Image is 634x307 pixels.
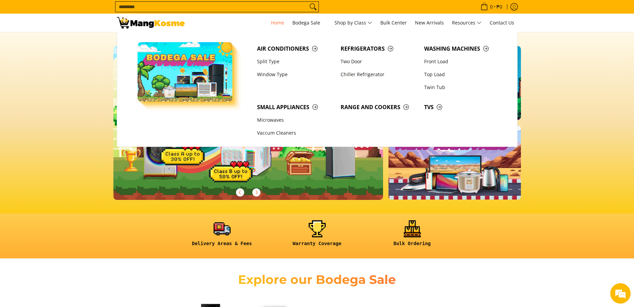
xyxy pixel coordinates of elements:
span: Air Conditioners [257,45,334,53]
span: Range and Cookers [341,103,417,112]
img: Gaming desktop banner [113,46,383,200]
a: <h6><strong>Bulk Ordering</strong></h6> [368,220,456,252]
a: TVs [421,101,504,114]
span: Contact Us [490,19,514,26]
span: New Arrivals [415,19,444,26]
a: Vaccum Cleaners [254,127,337,140]
span: ₱0 [495,4,503,9]
a: Refrigerators [337,42,421,55]
a: Top Load [421,68,504,81]
span: Home [271,19,284,26]
span: Refrigerators [341,45,417,53]
a: Air Conditioners [254,42,337,55]
span: Resources [452,19,482,27]
span: Bodega Sale [292,19,326,27]
a: Twin Tub [421,81,504,94]
a: Two Door [337,55,421,68]
a: Window Type [254,68,337,81]
span: Washing Machines [424,45,501,53]
a: Split Type [254,55,337,68]
button: Search [308,2,319,12]
a: Range and Cookers [337,101,421,114]
a: Chiller Refrigerator [337,68,421,81]
nav: Main Menu [192,14,518,32]
img: Mang Kosme: Your Home Appliances Warehouse Sale Partner! [117,17,185,29]
a: Bodega Sale [289,14,330,32]
a: Washing Machines [421,42,504,55]
a: <h6><strong>Delivery Areas & Fees</strong></h6> [178,220,266,252]
button: Previous [233,185,248,200]
a: Resources [449,14,485,32]
button: Next [249,185,264,200]
a: <h6><strong>Warranty Coverage</strong></h6> [273,220,361,252]
a: Bulk Center [377,14,410,32]
a: New Arrivals [412,14,447,32]
a: Contact Us [486,14,518,32]
img: Bodega Sale [138,42,233,102]
a: Shop by Class [331,14,376,32]
a: Small Appliances [254,101,337,114]
span: • [478,3,504,11]
a: Microwaves [254,114,337,127]
span: 0 [489,4,494,9]
a: Front Load [421,55,504,68]
span: Bulk Center [380,19,407,26]
h2: Explore our Bodega Sale [219,272,416,287]
a: Home [268,14,288,32]
span: TVs [424,103,501,112]
span: Shop by Class [334,19,372,27]
span: Small Appliances [257,103,334,112]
